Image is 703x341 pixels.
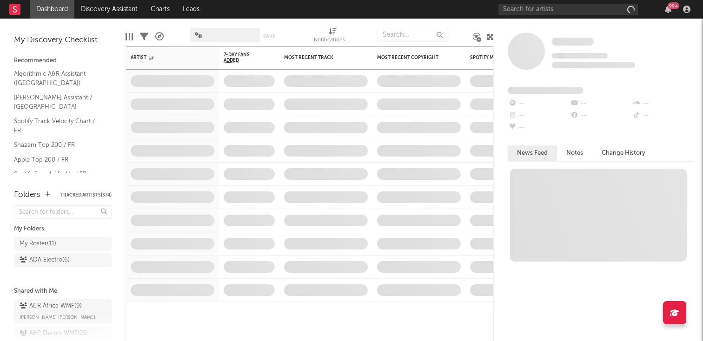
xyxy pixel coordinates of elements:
[20,312,95,323] span: [PERSON_NAME] [PERSON_NAME]
[592,145,655,161] button: Change History
[470,55,540,60] div: Spotify Monthly Listeners
[14,35,112,46] div: My Discovery Checklist
[131,55,200,60] div: Artist
[14,223,112,235] div: My Folders
[14,116,102,135] a: Spotify Track Velocity Chart / FR
[508,145,557,161] button: News Feed
[314,23,351,50] div: Notifications (Artist)
[498,4,638,15] input: Search for artists
[552,37,594,46] a: Some Artist
[60,193,112,197] button: Tracked Artists(374)
[263,33,275,39] button: Save
[14,190,40,201] div: Folders
[570,110,631,122] div: --
[14,237,112,251] a: My Roster(11)
[224,52,261,63] span: 7-Day Fans Added
[14,92,102,111] a: [PERSON_NAME] Assistant / [GEOGRAPHIC_DATA]
[665,6,671,13] button: 99+
[155,23,164,50] div: A&R Pipeline
[668,2,679,9] div: 99 +
[557,145,592,161] button: Notes
[552,62,635,68] span: 0 fans last week
[14,205,112,219] input: Search for folders...
[20,328,88,339] div: A&R Electro WMF ( 25 )
[377,55,447,60] div: Most Recent Copyright
[508,122,570,134] div: --
[632,110,694,122] div: --
[14,169,102,179] a: Spotify Search Virality / FR
[570,98,631,110] div: --
[378,28,447,42] input: Search...
[14,299,112,324] a: A&R Africa WMF(9)[PERSON_NAME] [PERSON_NAME]
[508,110,570,122] div: --
[20,301,82,312] div: A&R Africa WMF ( 9 )
[508,87,584,94] span: Fans Added by Platform
[14,286,112,297] div: Shared with Me
[552,53,608,59] span: Tracking Since: [DATE]
[126,23,133,50] div: Edit Columns
[20,238,56,249] div: My Roster ( 11 )
[632,98,694,110] div: --
[314,35,351,46] div: Notifications (Artist)
[14,55,112,66] div: Recommended
[14,253,112,267] a: ADA Electro(6)
[14,140,102,150] a: Shazam Top 200 / FR
[14,69,102,88] a: Algorithmic A&R Assistant ([GEOGRAPHIC_DATA])
[284,55,354,60] div: Most Recent Track
[14,155,102,165] a: Apple Top 200 / FR
[508,98,570,110] div: --
[140,23,148,50] div: Filters
[20,255,70,266] div: ADA Electro ( 6 )
[552,38,594,46] span: Some Artist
